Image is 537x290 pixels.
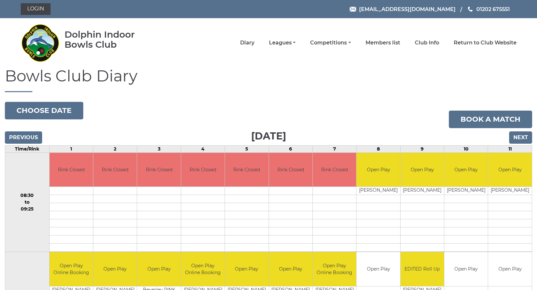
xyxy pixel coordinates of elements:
[137,252,181,286] td: Open Play
[310,39,351,46] a: Competitions
[467,5,510,13] a: Phone us 01202 675551
[137,145,181,152] td: 3
[401,153,444,187] td: Open Play
[181,252,225,286] td: Open Play Online Booking
[488,153,532,187] td: Open Play
[181,153,225,187] td: Rink Closed
[269,145,312,152] td: 6
[356,145,400,152] td: 8
[50,153,93,187] td: Rink Closed
[488,145,532,152] td: 11
[225,145,269,152] td: 5
[93,145,137,152] td: 2
[5,102,83,119] button: Choose date
[181,145,225,152] td: 4
[93,153,137,187] td: Rink Closed
[5,152,50,252] td: 08:30 to 09:25
[21,3,51,15] a: Login
[444,187,488,195] td: [PERSON_NAME]
[64,30,156,50] div: Dolphin Indoor Bowls Club
[488,187,532,195] td: [PERSON_NAME]
[476,6,510,12] span: 01202 675551
[401,187,444,195] td: [PERSON_NAME]
[50,252,93,286] td: Open Play Online Booking
[359,6,456,12] span: [EMAIL_ADDRESS][DOMAIN_NAME]
[313,153,356,187] td: Rink Closed
[509,131,532,144] input: Next
[468,6,473,12] img: Phone us
[269,252,312,286] td: Open Play
[269,153,312,187] td: Rink Closed
[312,145,356,152] td: 7
[269,39,296,46] a: Leagues
[366,39,400,46] a: Members list
[313,252,356,286] td: Open Play Online Booking
[5,67,532,92] h1: Bowls Club Diary
[356,187,400,195] td: [PERSON_NAME]
[5,131,42,144] input: Previous
[444,145,488,152] td: 10
[350,5,456,13] a: Email [EMAIL_ADDRESS][DOMAIN_NAME]
[225,252,268,286] td: Open Play
[137,153,181,187] td: Rink Closed
[449,111,532,128] a: Book a match
[225,153,268,187] td: Rink Closed
[5,145,50,152] td: Time/Rink
[454,39,517,46] a: Return to Club Website
[356,252,400,286] td: Open Play
[21,20,60,66] img: Dolphin Indoor Bowls Club
[240,39,254,46] a: Diary
[488,252,532,286] td: Open Play
[401,252,444,286] td: EDITED Roll Up
[49,145,93,152] td: 1
[415,39,439,46] a: Club Info
[444,153,488,187] td: Open Play
[350,7,356,12] img: Email
[356,153,400,187] td: Open Play
[93,252,137,286] td: Open Play
[444,252,488,286] td: Open Play
[400,145,444,152] td: 9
